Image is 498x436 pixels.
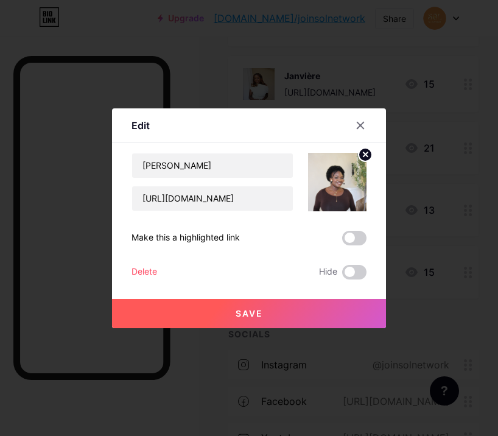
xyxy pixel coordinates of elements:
[236,308,263,318] span: Save
[308,153,366,211] img: link_thumbnail
[132,118,150,133] div: Edit
[132,265,157,280] div: Delete
[112,299,386,328] button: Save
[132,153,293,178] input: Title
[132,231,240,245] div: Make this a highlighted link
[132,186,293,211] input: URL
[319,265,337,280] span: Hide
